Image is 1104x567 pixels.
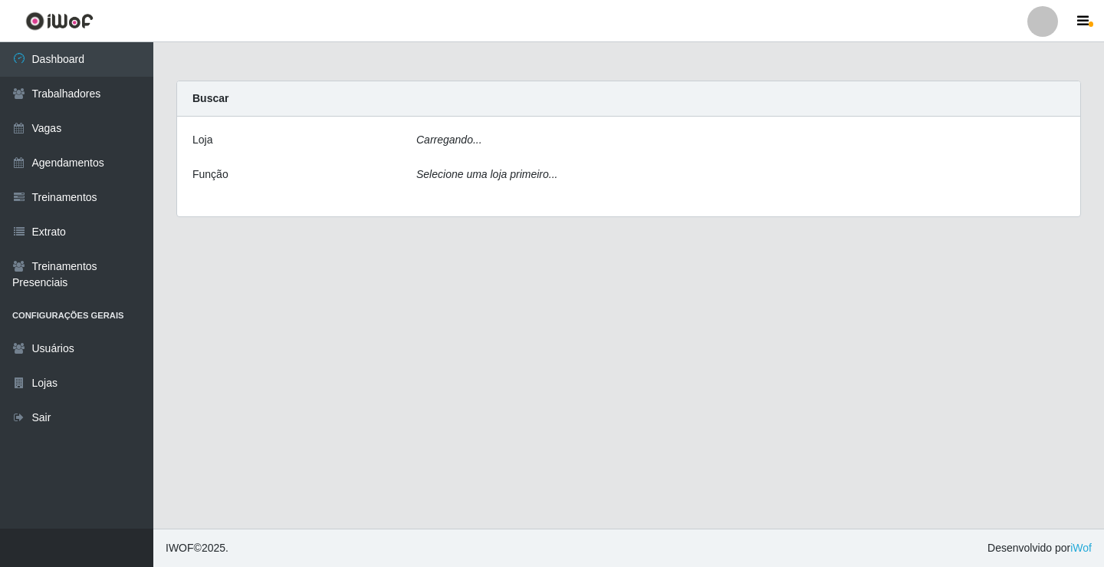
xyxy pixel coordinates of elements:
[1070,542,1092,554] a: iWof
[166,540,228,556] span: © 2025 .
[166,542,194,554] span: IWOF
[987,540,1092,556] span: Desenvolvido por
[25,12,94,31] img: CoreUI Logo
[192,166,228,183] label: Função
[416,134,482,146] i: Carregando...
[192,92,228,104] strong: Buscar
[192,132,212,148] label: Loja
[416,168,557,180] i: Selecione uma loja primeiro...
